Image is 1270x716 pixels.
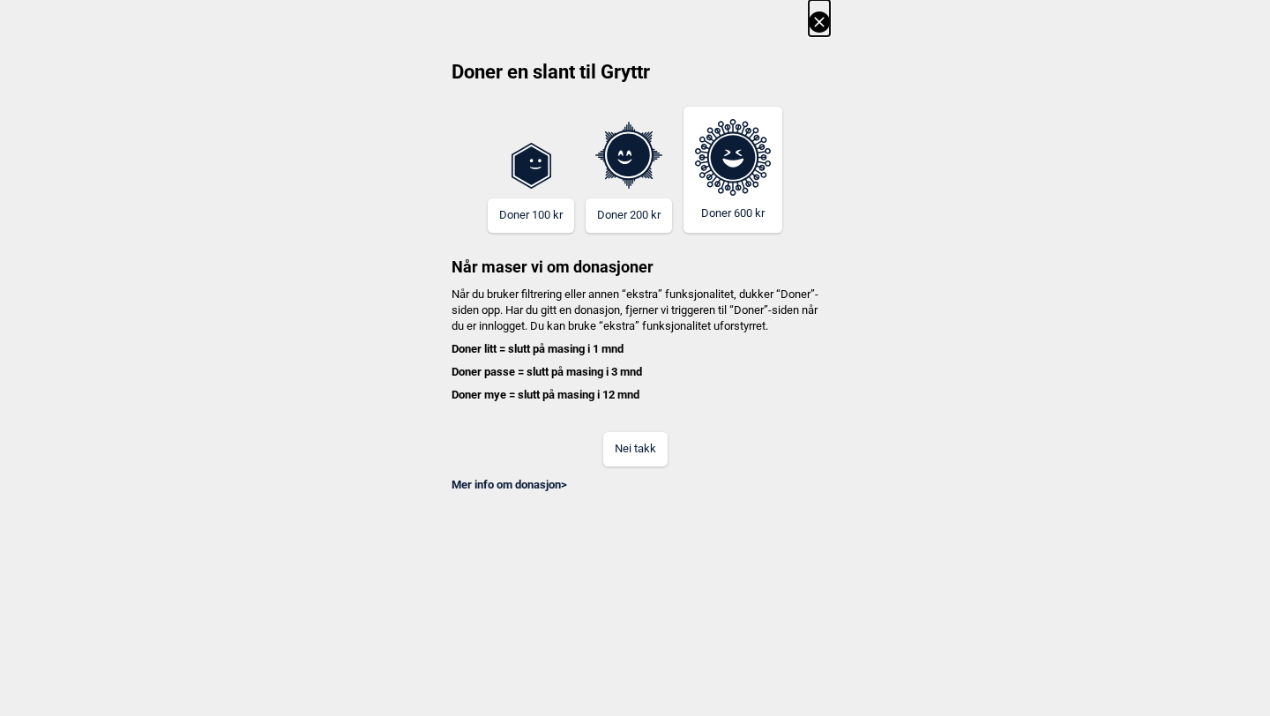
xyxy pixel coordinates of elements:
[452,365,642,378] b: Doner passe = slutt på masing i 3 mnd
[603,432,668,466] button: Nei takk
[452,478,567,491] a: Mer info om donasjon>
[440,287,830,404] h4: Når du bruker filtrering eller annen “ekstra” funksjonalitet, dukker “Doner”-siden opp. Har du gi...
[452,342,624,355] b: Doner litt = slutt på masing i 1 mnd
[452,388,639,401] b: Doner mye = slutt på masing i 12 mnd
[586,198,672,233] button: Doner 200 kr
[684,107,782,233] button: Doner 600 kr
[440,233,830,278] h3: Når maser vi om donasjoner
[440,59,830,98] h2: Doner en slant til Gryttr
[488,198,574,233] button: Doner 100 kr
